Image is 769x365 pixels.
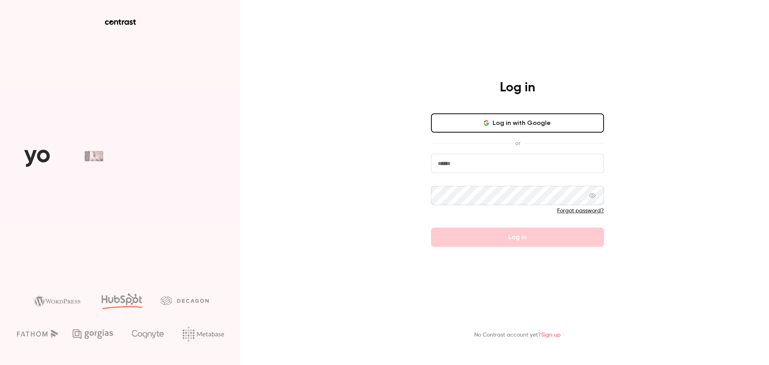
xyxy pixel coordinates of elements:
[474,331,561,339] p: No Contrast account yet?
[161,296,209,305] img: decagon
[431,113,604,133] button: Log in with Google
[500,80,535,96] h4: Log in
[541,332,561,338] a: Sign up
[557,208,604,214] a: Forgot password?
[511,139,524,147] span: or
